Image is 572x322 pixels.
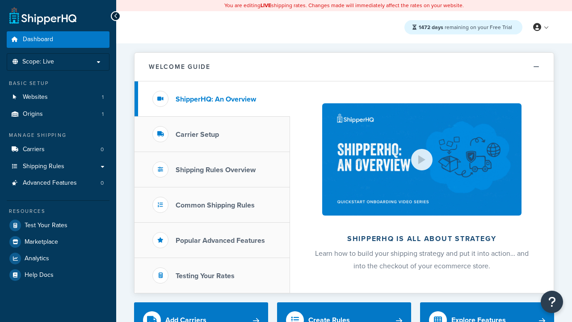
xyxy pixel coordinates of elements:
[176,237,265,245] h3: Popular Advanced Features
[261,1,271,9] b: LIVE
[7,158,109,175] a: Shipping Rules
[23,179,77,187] span: Advanced Features
[541,291,563,313] button: Open Resource Center
[23,36,53,43] span: Dashboard
[101,179,104,187] span: 0
[7,31,109,48] a: Dashboard
[176,201,255,209] h3: Common Shipping Rules
[7,80,109,87] div: Basic Setup
[7,234,109,250] a: Marketplace
[25,255,49,263] span: Analytics
[23,163,64,170] span: Shipping Rules
[322,103,522,216] img: ShipperHQ is all about strategy
[7,89,109,106] a: Websites1
[7,106,109,123] a: Origins1
[7,89,109,106] li: Websites
[419,23,443,31] strong: 1472 days
[176,95,256,103] h3: ShipperHQ: An Overview
[7,141,109,158] a: Carriers0
[23,146,45,153] span: Carriers
[25,238,58,246] span: Marketplace
[7,208,109,215] div: Resources
[7,106,109,123] li: Origins
[419,23,512,31] span: remaining on your Free Trial
[25,222,67,229] span: Test Your Rates
[102,93,104,101] span: 1
[314,235,530,243] h2: ShipperHQ is all about strategy
[7,141,109,158] li: Carriers
[176,166,256,174] h3: Shipping Rules Overview
[315,248,529,271] span: Learn how to build your shipping strategy and put it into action… and into the checkout of your e...
[176,131,219,139] h3: Carrier Setup
[25,271,54,279] span: Help Docs
[176,272,235,280] h3: Testing Your Rates
[7,217,109,233] a: Test Your Rates
[135,53,554,81] button: Welcome Guide
[102,110,104,118] span: 1
[7,250,109,267] a: Analytics
[22,58,54,66] span: Scope: Live
[7,131,109,139] div: Manage Shipping
[149,64,210,70] h2: Welcome Guide
[23,110,43,118] span: Origins
[101,146,104,153] span: 0
[23,93,48,101] span: Websites
[7,267,109,283] a: Help Docs
[7,175,109,191] li: Advanced Features
[7,175,109,191] a: Advanced Features0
